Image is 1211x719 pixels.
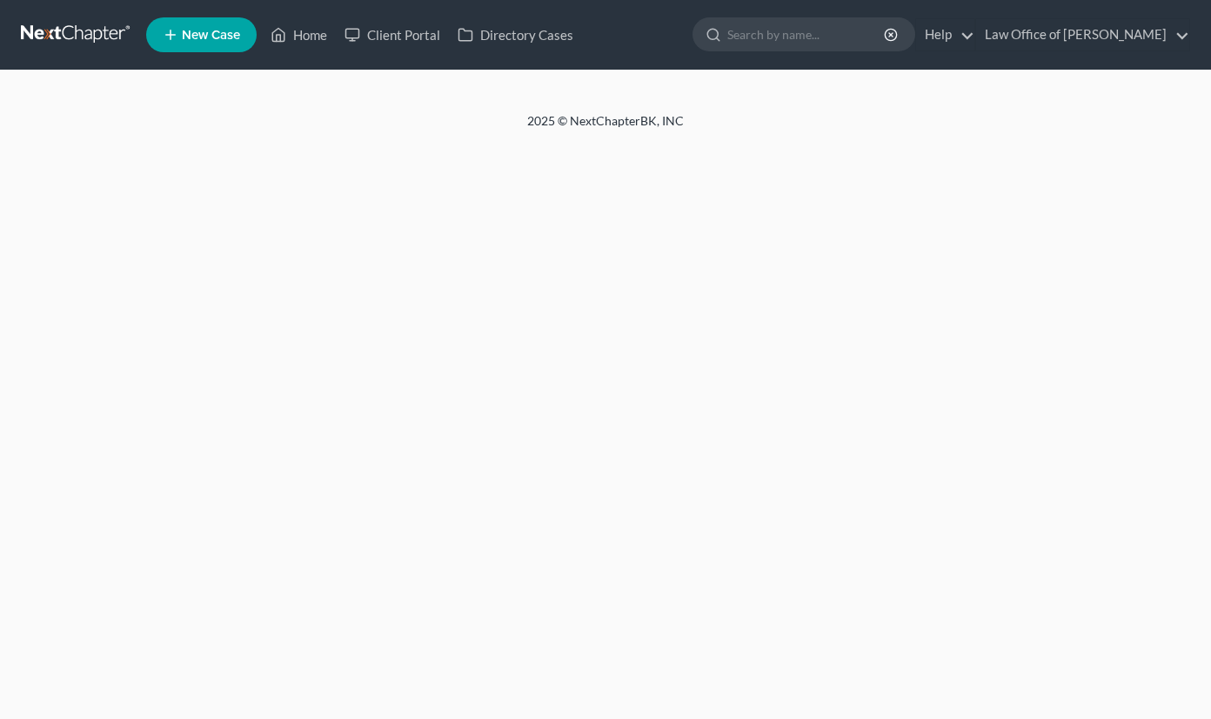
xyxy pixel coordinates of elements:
[182,29,240,42] span: New Case
[976,19,1189,50] a: Law Office of [PERSON_NAME]
[449,19,582,50] a: Directory Cases
[262,19,336,50] a: Home
[727,18,887,50] input: Search by name...
[916,19,974,50] a: Help
[336,19,449,50] a: Client Portal
[110,112,1101,144] div: 2025 © NextChapterBK, INC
